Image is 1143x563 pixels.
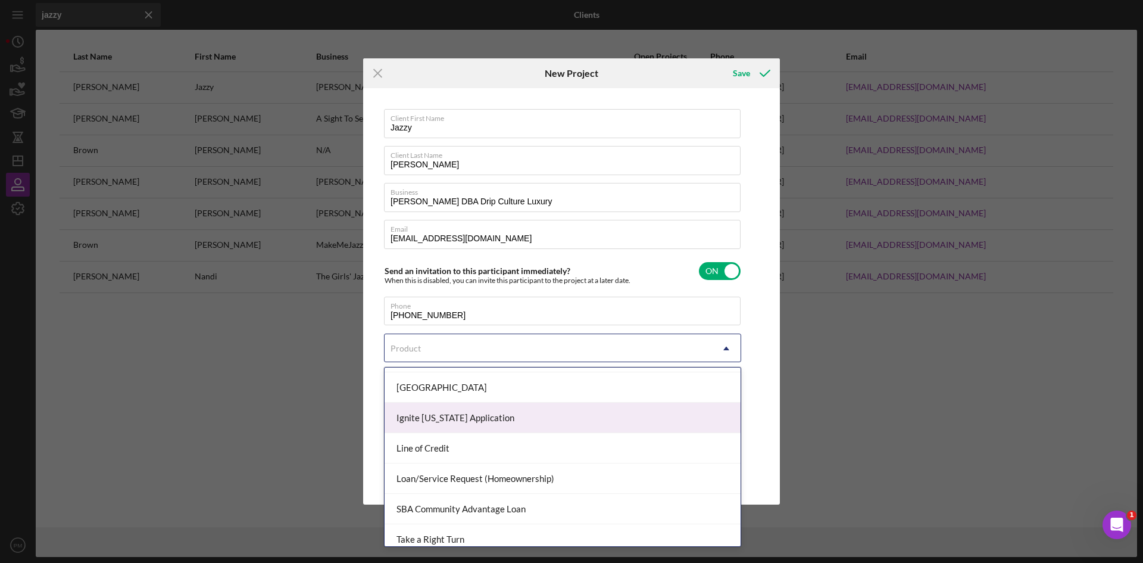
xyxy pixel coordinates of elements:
[385,433,741,464] div: Line of Credit
[385,266,570,276] label: Send an invitation to this participant immediately?
[385,276,630,285] div: When this is disabled, you can invite this participant to the project at a later date.
[391,297,741,310] label: Phone
[385,524,741,555] div: Take a Right Turn
[391,344,421,353] div: Product
[385,403,741,433] div: Ignite [US_STATE] Application
[1127,511,1136,520] span: 1
[385,494,741,524] div: SBA Community Advantage Loan
[545,68,598,79] h6: New Project
[733,61,750,85] div: Save
[385,464,741,494] div: Loan/Service Request (Homeownership)
[1103,511,1131,539] iframe: Intercom live chat
[391,183,741,197] label: Business
[391,220,741,234] label: Email
[385,372,741,403] div: [GEOGRAPHIC_DATA]
[721,61,780,85] button: Save
[391,110,741,123] label: Client First Name
[391,147,741,160] label: Client Last Name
